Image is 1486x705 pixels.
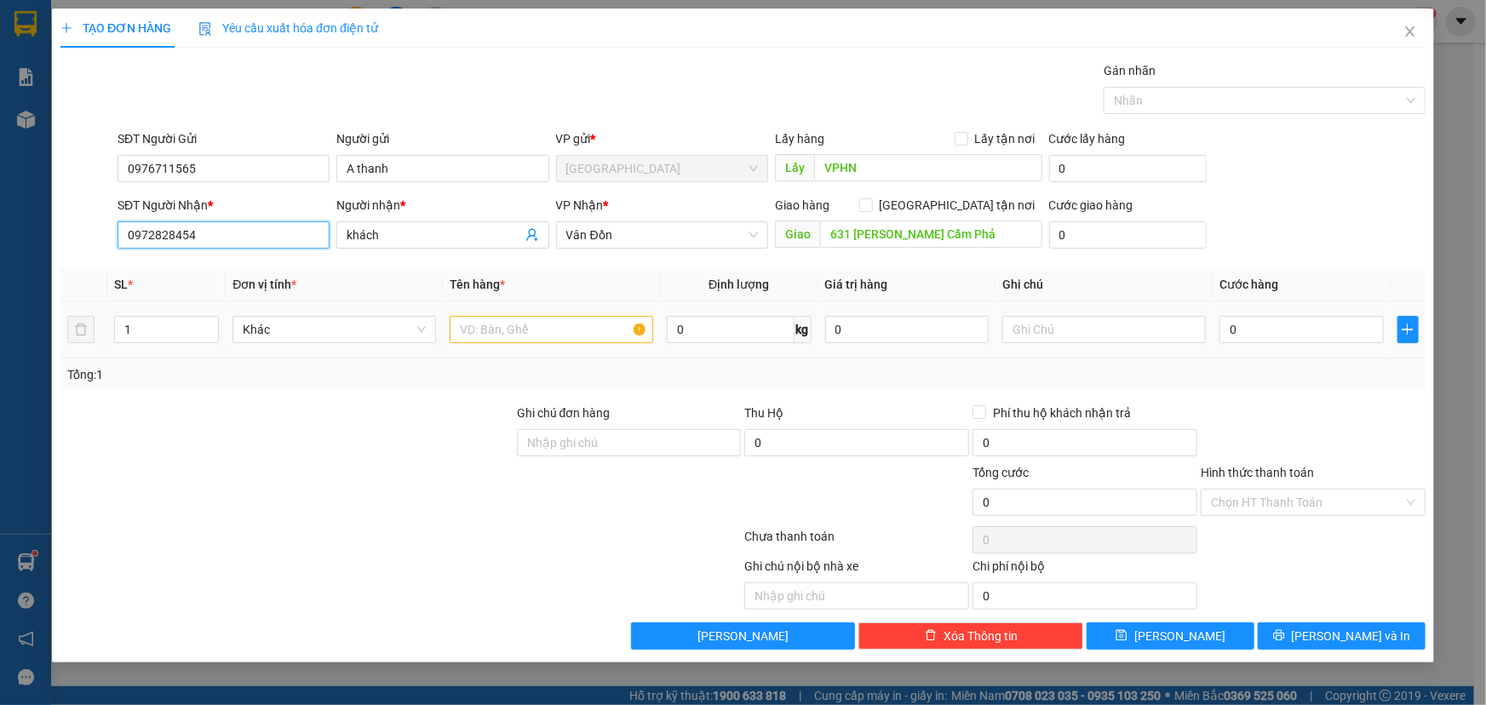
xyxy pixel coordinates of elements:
span: Thu Hộ [744,406,783,420]
div: Người gửi [336,129,548,148]
button: [PERSON_NAME] [631,622,856,650]
span: Hà Nội [566,156,758,181]
span: VP Nhận [556,198,604,212]
span: [GEOGRAPHIC_DATA] tận nơi [873,196,1042,215]
span: SL [114,278,128,291]
span: Lấy hàng [775,132,824,146]
th: Ghi chú [995,268,1213,301]
span: TẠO ĐƠN HÀNG [60,21,171,35]
span: Tên hàng [450,278,505,291]
button: printer[PERSON_NAME] và In [1258,622,1426,650]
span: Đơn vị tính [232,278,296,291]
button: plus [1397,316,1419,343]
button: deleteXóa Thông tin [858,622,1083,650]
input: Dọc đường [814,154,1042,181]
span: Định lượng [709,278,769,291]
span: Vân Đồn [566,222,758,248]
div: SĐT Người Nhận [118,196,330,215]
label: Hình thức thanh toán [1201,466,1314,479]
span: Giao hàng [775,198,829,212]
input: Cước giao hàng [1049,221,1207,249]
input: Cước lấy hàng [1049,155,1207,182]
span: [PERSON_NAME] [697,627,789,645]
input: Ghi chú đơn hàng [517,429,742,456]
span: Lấy [775,154,814,181]
button: save[PERSON_NAME] [1087,622,1254,650]
label: Cước lấy hàng [1049,132,1126,146]
div: Tổng: 1 [67,365,574,384]
div: VP gửi [556,129,768,148]
span: Yêu cầu xuất hóa đơn điện tử [198,21,378,35]
input: Dọc đường [820,221,1042,248]
span: Xóa Thông tin [944,627,1018,645]
button: delete [67,316,95,343]
span: Cước hàng [1219,278,1278,291]
div: Ghi chú nội bộ nhà xe [744,557,969,582]
span: printer [1273,629,1285,643]
div: Người nhận [336,196,548,215]
input: VD: Bàn, Ghế [450,316,653,343]
input: 0 [825,316,990,343]
span: Phí thu hộ khách nhận trả [986,404,1138,422]
span: plus [60,22,72,34]
div: SĐT Người Gửi [118,129,330,148]
span: Giá trị hàng [825,278,888,291]
span: Tổng cước [972,466,1029,479]
span: user-add [525,228,539,242]
span: [PERSON_NAME] và In [1292,627,1411,645]
label: Cước giao hàng [1049,198,1133,212]
div: Chưa thanh toán [743,527,972,557]
button: Close [1386,9,1434,56]
span: Giao [775,221,820,248]
span: Khác [243,317,426,342]
div: Chi phí nội bộ [972,557,1197,582]
span: kg [795,316,812,343]
span: close [1403,25,1417,38]
label: Gán nhãn [1104,64,1156,77]
label: Ghi chú đơn hàng [517,406,611,420]
span: delete [925,629,937,643]
span: Lấy tận nơi [968,129,1042,148]
input: Ghi Chú [1002,316,1206,343]
span: save [1116,629,1127,643]
span: plus [1398,323,1418,336]
img: icon [198,22,212,36]
span: [PERSON_NAME] [1134,627,1225,645]
input: Nhập ghi chú [744,582,969,610]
